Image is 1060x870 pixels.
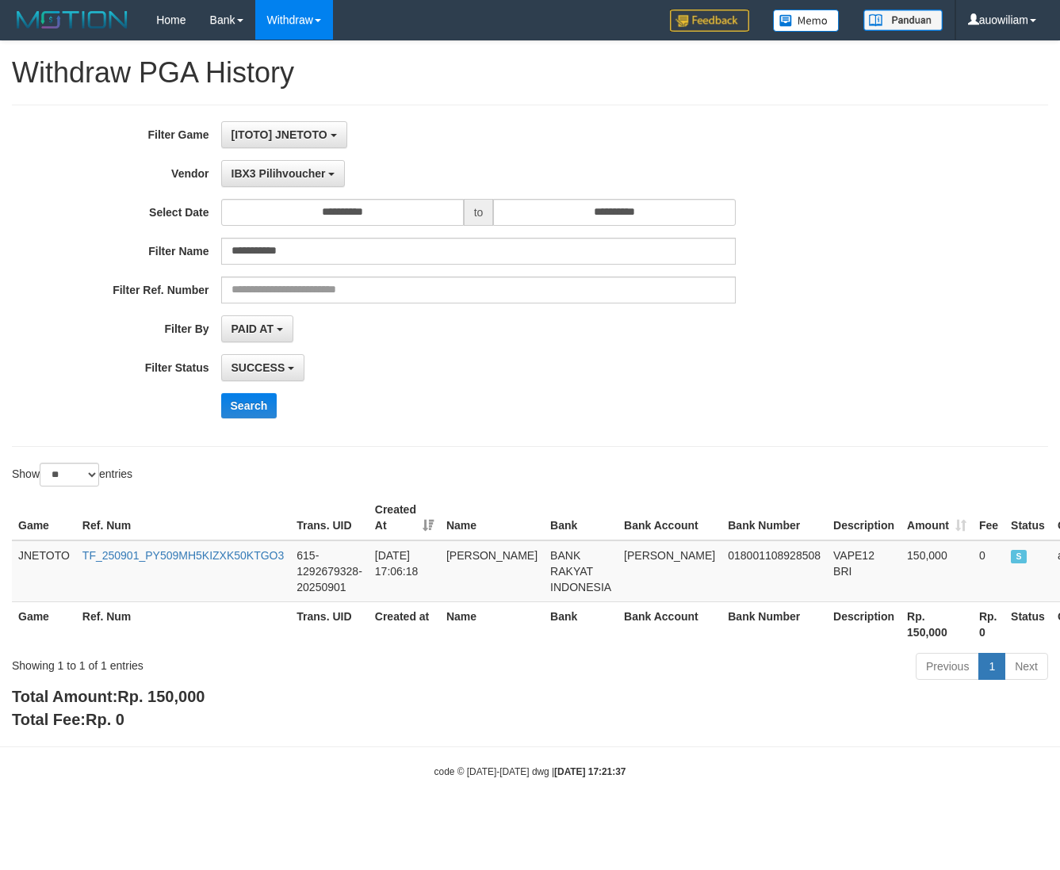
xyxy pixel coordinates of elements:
[86,711,124,728] span: Rp. 0
[464,199,494,226] span: to
[82,549,284,562] a: TF_250901_PY509MH5KIZXK50KTGO3
[12,8,132,32] img: MOTION_logo.png
[232,322,274,335] span: PAID AT
[827,540,901,602] td: VAPE12 BRI
[12,495,76,540] th: Game
[232,361,285,374] span: SUCCESS
[12,540,76,602] td: JNETOTO
[12,651,430,673] div: Showing 1 to 1 of 1 entries
[544,601,618,647] th: Bank
[290,540,369,602] td: 615-1292679328-20250901
[827,601,901,647] th: Description
[232,167,326,180] span: IBX3 Pilihvoucher
[901,601,973,647] th: Rp. 150,000
[434,766,626,777] small: code © [DATE]-[DATE] dwg |
[721,540,827,602] td: 018001108928508
[1011,550,1027,563] span: SUCCESS
[773,10,840,32] img: Button%20Memo.svg
[12,463,132,487] label: Show entries
[12,601,76,647] th: Game
[544,540,618,602] td: BANK RAKYAT INDONESIA
[1005,495,1051,540] th: Status
[1005,653,1048,680] a: Next
[369,540,440,602] td: [DATE] 17:06:18
[973,495,1005,540] th: Fee
[369,495,440,540] th: Created At: activate to sort column ascending
[721,601,827,647] th: Bank Number
[40,463,99,487] select: Showentries
[221,393,277,418] button: Search
[978,653,1005,680] a: 1
[863,10,943,31] img: panduan.png
[670,10,749,32] img: Feedback.jpg
[290,495,369,540] th: Trans. UID
[232,128,327,141] span: [ITOTO] JNETOTO
[221,354,305,381] button: SUCCESS
[76,601,290,647] th: Ref. Num
[554,766,626,777] strong: [DATE] 17:21:37
[440,495,544,540] th: Name
[1005,601,1051,647] th: Status
[827,495,901,540] th: Description
[618,540,721,602] td: [PERSON_NAME]
[221,121,347,148] button: [ITOTO] JNETOTO
[901,495,973,540] th: Amount: activate to sort column ascending
[721,495,827,540] th: Bank Number
[221,160,346,187] button: IBX3 Pilihvoucher
[901,540,973,602] td: 150,000
[12,688,205,705] b: Total Amount:
[618,601,721,647] th: Bank Account
[369,601,440,647] th: Created at
[544,495,618,540] th: Bank
[440,540,544,602] td: [PERSON_NAME]
[221,315,293,342] button: PAID AT
[973,540,1005,602] td: 0
[12,711,124,728] b: Total Fee:
[290,601,369,647] th: Trans. UID
[973,601,1005,647] th: Rp. 0
[76,495,290,540] th: Ref. Num
[916,653,979,680] a: Previous
[440,601,544,647] th: Name
[117,688,205,705] span: Rp. 150,000
[618,495,721,540] th: Bank Account
[12,57,1048,89] h1: Withdraw PGA History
